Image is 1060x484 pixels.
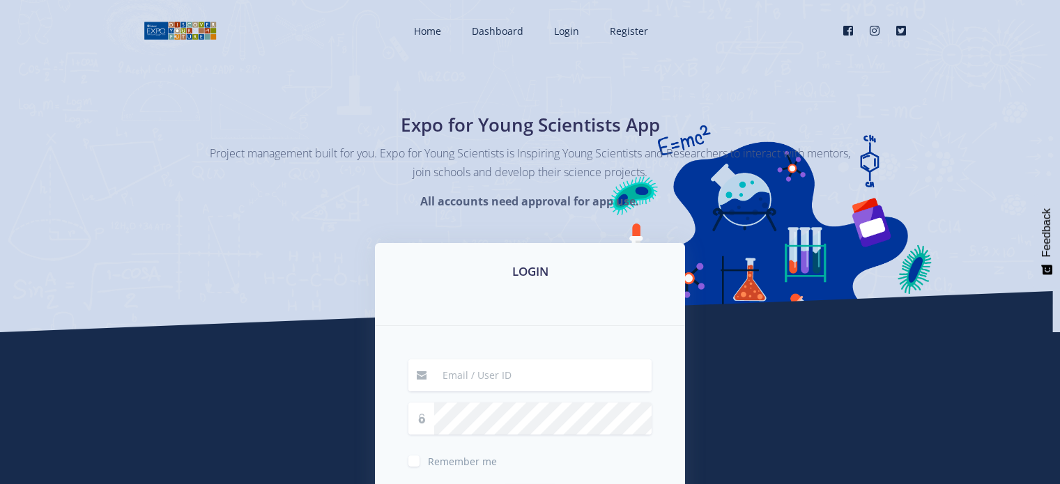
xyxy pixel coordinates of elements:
[458,13,535,49] a: Dashboard
[540,13,590,49] a: Login
[392,263,668,281] h3: LOGIN
[1034,194,1060,289] button: Feedback - Show survey
[554,24,579,38] span: Login
[428,455,497,468] span: Remember me
[400,13,452,49] a: Home
[596,13,659,49] a: Register
[210,144,851,182] p: Project management built for you. Expo for Young Scientists is Inspiring Young Scientists and Res...
[472,24,523,38] span: Dashboard
[414,24,441,38] span: Home
[1040,208,1053,257] span: Feedback
[144,20,217,41] img: logo01.png
[610,24,648,38] span: Register
[276,111,785,139] h1: Expo for Young Scientists App
[434,359,652,391] input: Email / User ID
[420,194,639,209] strong: All accounts need approval for app use.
